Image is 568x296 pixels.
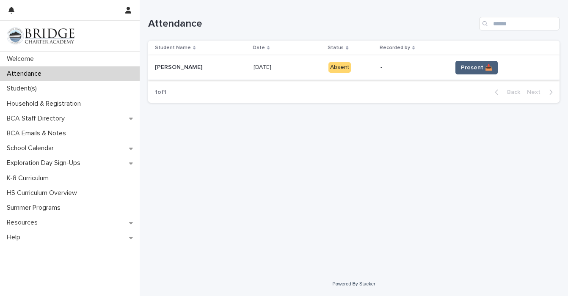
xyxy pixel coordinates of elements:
p: [PERSON_NAME] [155,62,204,71]
span: Present 📥 [461,63,492,72]
p: [DATE] [254,62,273,71]
p: Resources [3,219,44,227]
div: Absent [328,62,351,73]
p: Student(s) [3,85,44,93]
p: BCA Staff Directory [3,115,72,123]
button: Back [488,88,524,96]
p: Status [328,43,344,52]
p: 1 of 1 [148,82,173,103]
p: School Calendar [3,144,61,152]
p: K-8 Curriculum [3,174,55,182]
p: Summer Programs [3,204,67,212]
p: Household & Registration [3,100,88,108]
p: BCA Emails & Notes [3,129,73,137]
button: Present 📥 [455,61,498,74]
h1: Attendance [148,18,476,30]
p: - [381,64,445,71]
p: Exploration Day Sign-Ups [3,159,87,167]
p: Welcome [3,55,41,63]
p: Recorded by [380,43,410,52]
tr: [PERSON_NAME][PERSON_NAME] [DATE][DATE] Absent-Present 📥 [148,55,560,80]
p: Attendance [3,70,48,78]
img: V1C1m3IdTEidaUdm9Hs0 [7,27,74,44]
input: Search [479,17,560,30]
span: Back [502,89,520,95]
button: Next [524,88,560,96]
span: Next [527,89,546,95]
p: Help [3,233,27,241]
p: Date [253,43,265,52]
a: Powered By Stacker [332,281,375,286]
p: HS Curriculum Overview [3,189,84,197]
p: Student Name [155,43,191,52]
